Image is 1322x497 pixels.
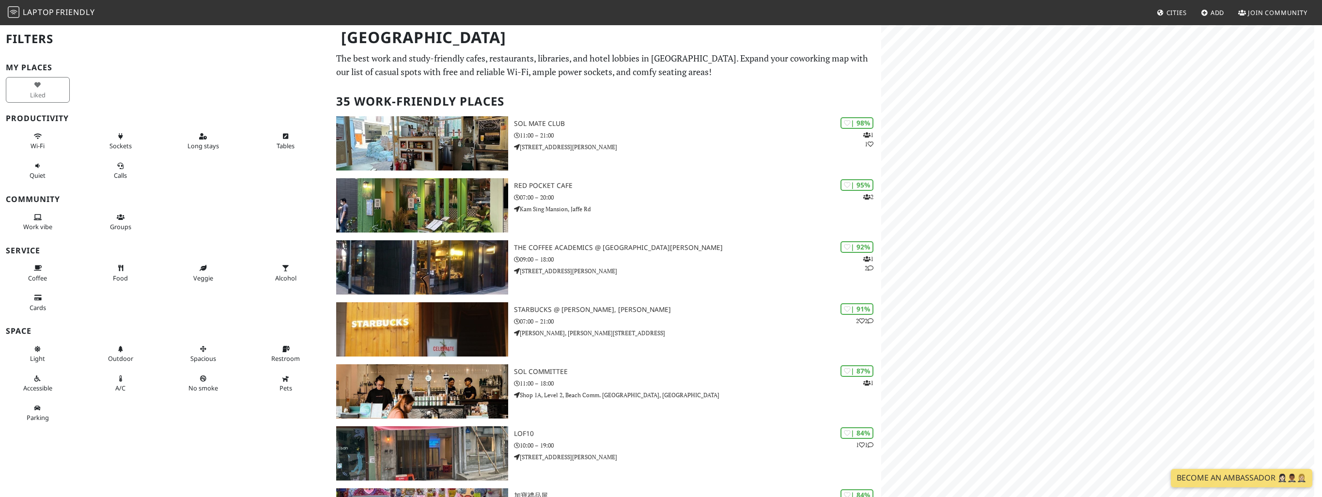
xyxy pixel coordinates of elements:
p: The best work and study-friendly cafes, restaurants, libraries, and hotel lobbies in [GEOGRAPHIC_... [336,51,875,79]
span: Add [1211,8,1225,17]
span: Quiet [30,171,46,180]
button: No smoke [171,371,235,396]
p: 10:00 – 19:00 [514,441,881,450]
a: Starbucks @ Wan Chai, Hennessy Rd | 91% 22 Starbucks @ [PERSON_NAME], [PERSON_NAME] 07:00 – 21:00... [330,302,881,357]
button: Groups [89,209,153,235]
button: Parking [6,400,70,426]
span: Credit cards [30,303,46,312]
span: Natural light [30,354,45,363]
span: Friendly [56,7,94,17]
p: [STREET_ADDRESS][PERSON_NAME] [514,452,881,462]
span: Power sockets [109,141,132,150]
p: 11:00 – 21:00 [514,131,881,140]
div: | 87% [840,365,873,376]
p: Kam Sing Mansion, Jaffe Rd [514,204,881,214]
span: Alcohol [275,274,296,282]
h3: Service [6,246,325,255]
p: [PERSON_NAME], [PERSON_NAME][STREET_ADDRESS] [514,328,881,338]
span: Video/audio calls [114,171,127,180]
p: 07:00 – 21:00 [514,317,881,326]
h3: Space [6,326,325,336]
a: SOL Committee | 87% 1 SOL Committee 11:00 – 18:00 Shop 1A, Level 2, Beach Comm. [GEOGRAPHIC_DATA]... [330,364,881,419]
span: Cities [1166,8,1187,17]
img: Starbucks @ Wan Chai, Hennessy Rd [336,302,508,357]
button: Tables [254,128,318,154]
span: Work-friendly tables [277,141,295,150]
a: Add [1197,4,1229,21]
button: Outdoor [89,341,153,367]
span: Veggie [193,274,213,282]
p: 2 [863,192,873,202]
a: Lof10 | 84% 11 Lof10 10:00 – 19:00 [STREET_ADDRESS][PERSON_NAME] [330,426,881,481]
span: Air conditioned [115,384,125,392]
h3: My Places [6,63,325,72]
h3: SOL Committee [514,368,881,376]
h3: The Coffee Academics @ [GEOGRAPHIC_DATA][PERSON_NAME] [514,244,881,252]
p: 07:00 – 20:00 [514,193,881,202]
button: Food [89,260,153,286]
h1: [GEOGRAPHIC_DATA] [333,24,879,51]
h3: Starbucks @ [PERSON_NAME], [PERSON_NAME] [514,306,881,314]
div: | 91% [840,303,873,314]
span: Accessible [23,384,52,392]
button: Light [6,341,70,367]
div: | 84% [840,427,873,438]
span: People working [23,222,52,231]
a: The Coffee Academics @ Sai Yuen Lane | 92% 12 The Coffee Academics @ [GEOGRAPHIC_DATA][PERSON_NAM... [330,240,881,295]
button: Sockets [89,128,153,154]
button: Veggie [171,260,235,286]
button: A/C [89,371,153,396]
h3: Productivity [6,114,325,123]
p: [STREET_ADDRESS][PERSON_NAME] [514,142,881,152]
button: Pets [254,371,318,396]
img: SOL Mate Club [336,116,508,171]
a: SOL Mate Club | 98% 11 SOL Mate Club 11:00 – 21:00 [STREET_ADDRESS][PERSON_NAME] [330,116,881,171]
span: Long stays [187,141,219,150]
h3: Lof10 [514,430,881,438]
p: Shop 1A, Level 2, Beach Comm. [GEOGRAPHIC_DATA], [GEOGRAPHIC_DATA] [514,390,881,400]
h3: Community [6,195,325,204]
h2: Filters [6,24,325,54]
span: Laptop [23,7,54,17]
button: Coffee [6,260,70,286]
img: The Coffee Academics @ Sai Yuen Lane [336,240,508,295]
div: | 92% [840,241,873,252]
p: 1 1 [863,130,873,149]
button: Work vibe [6,209,70,235]
p: 11:00 – 18:00 [514,379,881,388]
div: | 98% [840,117,873,128]
span: Group tables [110,222,131,231]
h3: Red Pocket Cafe [514,182,881,190]
span: Spacious [190,354,216,363]
span: Food [113,274,128,282]
button: Calls [89,158,153,184]
p: [STREET_ADDRESS][PERSON_NAME] [514,266,881,276]
img: Red Pocket Cafe [336,178,508,233]
button: Accessible [6,371,70,396]
span: Pet friendly [280,384,292,392]
button: Long stays [171,128,235,154]
a: Become an Ambassador 🤵🏻‍♀️🤵🏾‍♂️🤵🏼‍♀️ [1171,469,1312,487]
img: SOL Committee [336,364,508,419]
span: Join Community [1248,8,1307,17]
button: Cards [6,290,70,315]
img: Lof10 [336,426,508,481]
button: Wi-Fi [6,128,70,154]
div: | 95% [840,179,873,190]
h3: SOL Mate Club [514,120,881,128]
p: 1 2 [863,254,873,273]
span: Restroom [271,354,300,363]
a: Cities [1153,4,1191,21]
button: Alcohol [254,260,318,286]
span: Parking [27,413,49,422]
p: 1 1 [856,440,873,450]
button: Restroom [254,341,318,367]
span: Outdoor area [108,354,133,363]
p: 09:00 – 18:00 [514,255,881,264]
p: 1 [863,378,873,388]
button: Spacious [171,341,235,367]
a: LaptopFriendly LaptopFriendly [8,4,95,21]
a: Join Community [1234,4,1311,21]
span: Smoke free [188,384,218,392]
img: LaptopFriendly [8,6,19,18]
